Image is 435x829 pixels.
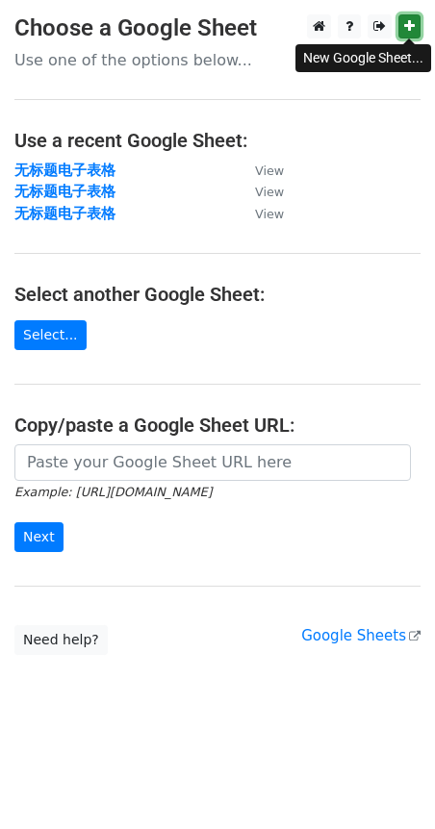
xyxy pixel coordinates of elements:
small: View [255,185,284,199]
a: View [236,162,284,179]
div: New Google Sheet... [295,44,431,72]
small: Example: [URL][DOMAIN_NAME] [14,485,212,499]
a: 无标题电子表格 [14,205,115,222]
p: Use one of the options below... [14,50,421,70]
small: View [255,207,284,221]
small: View [255,163,284,178]
iframe: Chat Widget [339,737,435,829]
a: Google Sheets [301,627,421,644]
a: View [236,205,284,222]
div: 聊天小组件 [339,737,435,829]
h4: Use a recent Google Sheet: [14,129,421,152]
input: Next [14,522,64,552]
h3: Choose a Google Sheet [14,14,421,42]
a: Need help? [14,625,108,655]
a: 无标题电子表格 [14,183,115,200]
h4: Copy/paste a Google Sheet URL: [14,414,421,437]
a: Select... [14,320,87,350]
a: 无标题电子表格 [14,162,115,179]
h4: Select another Google Sheet: [14,283,421,306]
input: Paste your Google Sheet URL here [14,444,411,481]
a: View [236,183,284,200]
